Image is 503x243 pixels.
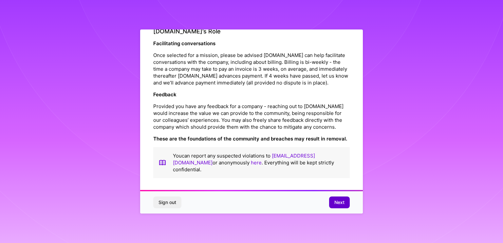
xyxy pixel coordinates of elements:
[153,40,215,47] strong: Facilitating conversations
[158,152,166,173] img: book icon
[334,199,345,206] span: Next
[153,196,181,208] button: Sign out
[153,103,350,130] p: Provided you have any feedback for a company - reaching out to [DOMAIN_NAME] would increase the v...
[153,136,347,142] strong: These are the foundations of the community and breaches may result in removal.
[158,199,176,206] span: Sign out
[173,152,345,173] p: You can report any suspected violations to or anonymously . Everything will be kept strictly conf...
[251,159,262,166] a: here
[153,52,350,86] p: Once selected for a mission, please be advised [DOMAIN_NAME] can help facilitate conversations wi...
[153,28,350,35] h4: [DOMAIN_NAME]’s Role
[153,91,177,98] strong: Feedback
[329,196,350,208] button: Next
[173,153,315,166] a: [EMAIL_ADDRESS][DOMAIN_NAME]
